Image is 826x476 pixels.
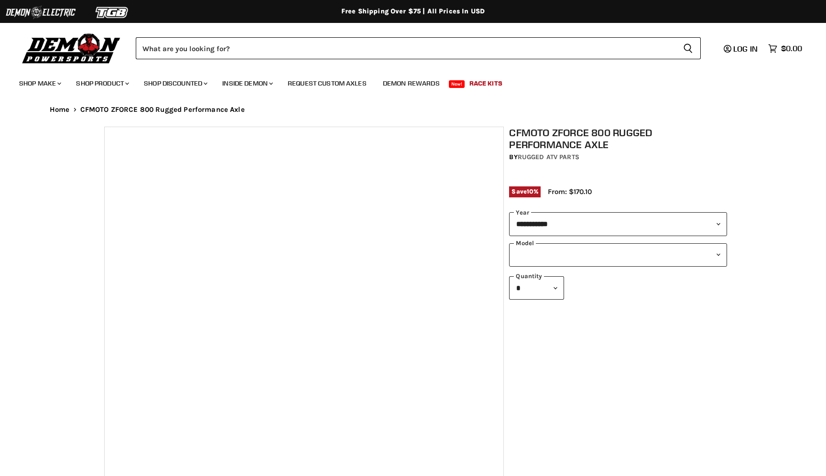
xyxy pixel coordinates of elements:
[136,37,701,59] form: Product
[462,74,510,93] a: Race Kits
[527,188,533,195] span: 10
[12,74,67,93] a: Shop Make
[719,44,763,53] a: Log in
[449,80,465,88] span: New!
[31,106,795,114] nav: Breadcrumbs
[215,74,279,93] a: Inside Demon
[376,74,447,93] a: Demon Rewards
[281,74,374,93] a: Request Custom Axles
[80,106,245,114] span: CFMOTO ZFORCE 800 Rugged Performance Axle
[518,153,579,161] a: Rugged ATV Parts
[733,44,758,54] span: Log in
[548,187,592,196] span: From: $170.10
[50,106,70,114] a: Home
[509,243,727,267] select: modal-name
[137,74,213,93] a: Shop Discounted
[69,74,135,93] a: Shop Product
[781,44,802,53] span: $0.00
[12,70,800,93] ul: Main menu
[509,276,564,300] select: Quantity
[31,7,795,16] div: Free Shipping Over $75 | All Prices In USD
[76,3,148,22] img: TGB Logo 2
[509,127,727,151] h1: CFMOTO ZFORCE 800 Rugged Performance Axle
[675,37,701,59] button: Search
[136,37,675,59] input: Search
[509,212,727,236] select: year
[509,152,727,162] div: by
[5,3,76,22] img: Demon Electric Logo 2
[763,42,807,55] a: $0.00
[509,186,541,197] span: Save %
[19,31,124,65] img: Demon Powersports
